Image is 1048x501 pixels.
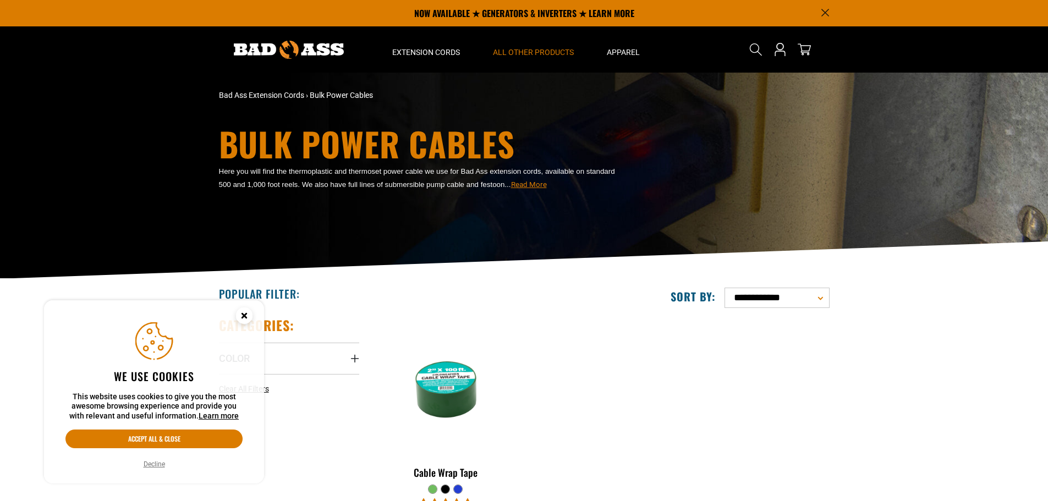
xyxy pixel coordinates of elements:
aside: Cookie Consent [44,300,264,484]
div: Cable Wrap Tape [376,467,516,477]
a: Green Cable Wrap Tape [376,317,516,484]
a: Bad Ass Extension Cords [219,91,304,100]
h2: Popular Filter: [219,287,300,301]
summary: Color [219,343,359,373]
h1: Bulk Power Cables [219,127,621,160]
button: Decline [140,459,168,470]
a: Learn more [199,411,239,420]
img: Bad Ass Extension Cords [234,41,344,59]
summary: Apparel [590,26,656,73]
span: Extension Cords [392,47,460,57]
span: Here you will find the thermoplastic and thermoset power cable we use for Bad Ass extension cords... [219,167,615,189]
button: Accept all & close [65,430,243,448]
summary: Extension Cords [376,26,476,73]
span: Read More [511,180,547,189]
p: This website uses cookies to give you the most awesome browsing experience and provide you with r... [65,392,243,421]
h2: We use cookies [65,369,243,383]
nav: breadcrumbs [219,90,621,101]
summary: All Other Products [476,26,590,73]
span: Bulk Power Cables [310,91,373,100]
span: All Other Products [493,47,574,57]
summary: Search [747,41,765,58]
img: Green [376,322,515,449]
label: Sort by: [671,289,716,304]
span: Apparel [607,47,640,57]
span: › [306,91,308,100]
